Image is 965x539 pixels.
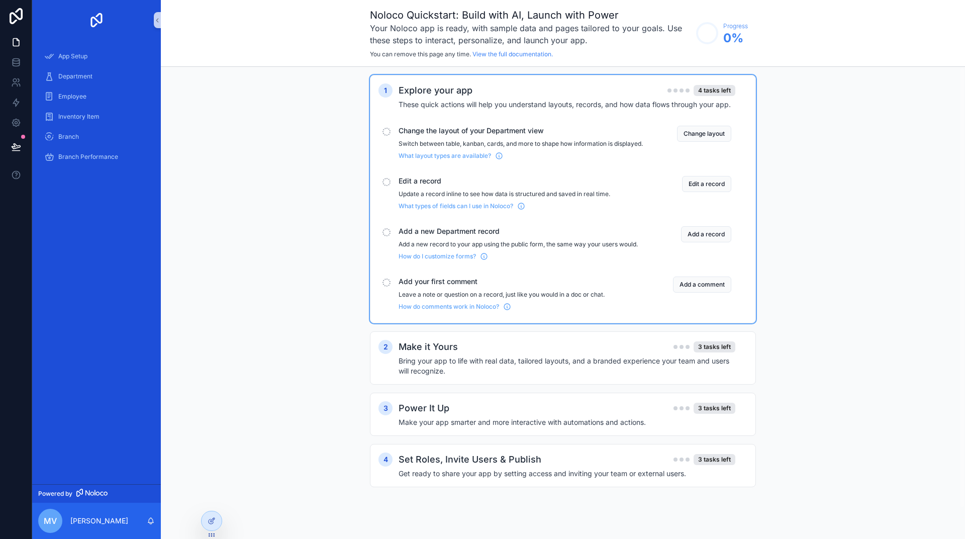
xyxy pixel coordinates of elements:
div: 4 tasks left [694,85,735,96]
p: Leave a note or question on a record, just like you would in a doc or chat. [399,291,643,299]
div: 3 [378,401,393,415]
span: Progress [723,22,748,30]
h3: Your Noloco app is ready, with sample data and pages tailored to your goals. Use these steps to i... [370,22,691,46]
h2: Explore your app [399,83,472,98]
button: Edit a record [682,176,731,192]
h2: Power It Up [399,401,449,415]
a: Branch [38,128,155,146]
h1: Noloco Quickstart: Build with AI, Launch with Power [370,8,691,22]
span: Edit a record [399,176,643,186]
a: What layout types are available? [399,152,503,160]
div: scrollable content [32,40,161,179]
button: Change layout [677,126,731,142]
div: 3 tasks left [694,341,735,352]
p: Update a record inline to see how data is structured and saved in real time. [399,190,643,198]
a: App Setup [38,47,155,65]
span: Powered by [38,490,72,498]
div: 3 tasks left [694,403,735,414]
div: 3 tasks left [694,454,735,465]
p: Add a new record to your app using the public form, the same way your users would. [399,240,643,248]
a: Inventory Item [38,108,155,126]
a: How do comments work in Noloco? [399,303,511,311]
span: Add your first comment [399,277,643,287]
span: Branch [58,133,79,141]
h4: Get ready to share your app by setting access and inviting your team or external users. [399,469,735,479]
a: Department [38,67,155,85]
span: How do I customize forms? [399,252,476,260]
a: Powered by [32,484,161,503]
span: Add a new Department record [399,226,643,236]
p: Switch between table, kanban, cards, and more to shape how information is displayed. [399,140,643,148]
span: Inventory Item [58,113,100,121]
a: Branch Performance [38,148,155,166]
h2: Set Roles, Invite Users & Publish [399,453,541,467]
span: Department [58,72,92,80]
button: Add a record [681,226,731,242]
span: 0 % [723,30,748,46]
h4: Make your app smarter and more interactive with automations and actions. [399,417,735,427]
span: What types of fields can I use in Noloco? [399,202,513,210]
h2: Make it Yours [399,340,458,354]
a: What types of fields can I use in Noloco? [399,202,525,210]
h4: Bring your app to life with real data, tailored layouts, and a branded experience your team and u... [399,356,735,376]
span: How do comments work in Noloco? [399,303,499,311]
button: Add a comment [673,277,731,293]
span: Branch Performance [58,153,118,161]
span: Employee [58,93,86,101]
div: scrollable content [161,67,965,523]
a: Employee [38,87,155,106]
span: MV [44,515,57,527]
span: App Setup [58,52,87,60]
span: Change the layout of your Department view [399,126,643,136]
img: App logo [88,12,105,28]
a: View the full documentation. [472,50,553,58]
div: 2 [378,340,393,354]
span: What layout types are available? [399,152,491,160]
div: 4 [378,453,393,467]
p: [PERSON_NAME] [70,516,128,526]
div: 1 [378,83,393,98]
span: You can remove this page any time. [370,50,471,58]
h4: These quick actions will help you understand layouts, records, and how data flows through your app. [399,100,735,110]
a: How do I customize forms? [399,252,488,260]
